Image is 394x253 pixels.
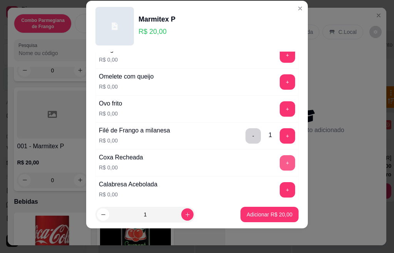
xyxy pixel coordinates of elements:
div: Coxa Recheada [99,153,143,162]
button: Close [294,2,306,15]
p: R$ 0,00 [99,191,157,198]
p: R$ 0,00 [99,164,143,171]
div: 1 [269,131,272,140]
div: Ovo frito [99,99,122,108]
button: add [280,47,295,63]
div: Omelete com queijo [99,72,154,81]
div: Marmitex P [139,14,175,25]
button: delete [245,128,261,144]
p: R$ 0,00 [99,110,122,117]
button: add [280,74,295,90]
button: increase-product-quantity [181,208,194,221]
div: Calabresa Acebolada [99,180,157,189]
button: add [280,101,295,117]
button: add [280,128,295,144]
p: R$ 0,00 [99,56,154,64]
button: Adicionar R$ 20,00 [240,207,299,222]
p: Adicionar R$ 20,00 [247,211,292,218]
p: R$ 0,00 [99,83,154,90]
p: R$ 0,00 [99,137,170,144]
button: decrease-product-quantity [97,208,109,221]
div: Filé de Frango a milanesa [99,126,170,135]
button: add [280,155,295,171]
p: R$ 20,00 [139,26,175,37]
button: add [280,182,295,198]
